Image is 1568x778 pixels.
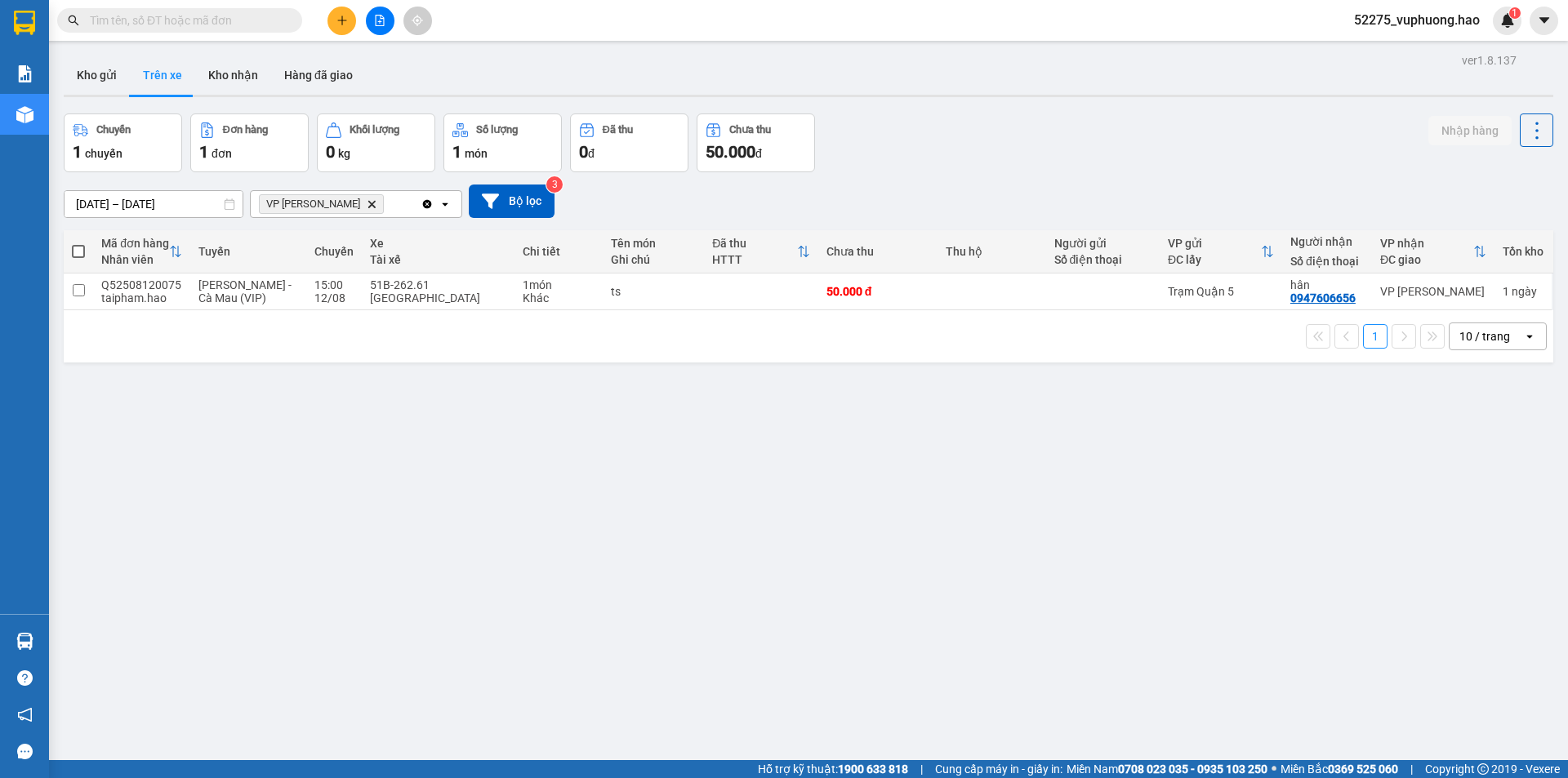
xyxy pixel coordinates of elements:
button: file-add [366,7,394,35]
div: Khối lượng [350,124,399,136]
div: Chuyến [314,245,354,258]
img: solution-icon [16,65,33,82]
button: 1 [1363,324,1388,349]
span: VP Gành Hào, close by backspace [259,194,384,214]
button: Đơn hàng1đơn [190,113,309,172]
div: Nhân viên [101,253,169,266]
span: aim [412,15,423,26]
div: Chưa thu [729,124,771,136]
span: 50.000 [706,142,755,162]
svg: Clear all [421,198,434,211]
span: đ [755,147,762,160]
span: 1 [199,142,208,162]
span: 52275_vuphuong.hao [1341,10,1493,30]
input: Select a date range. [65,191,243,217]
li: Hotline: 02839552959 [153,60,683,81]
span: copyright [1477,763,1489,775]
input: Selected VP Gành Hào. [387,196,389,212]
div: Tuyến [198,245,298,258]
div: Số điện thoại [1290,255,1364,268]
span: ngày [1512,285,1537,298]
span: Miền Bắc [1281,760,1398,778]
div: Chuyến [96,124,131,136]
span: message [17,744,33,759]
span: ⚪️ [1272,766,1276,772]
span: Miền Nam [1067,760,1267,778]
span: món [465,147,488,160]
button: Kho gửi [64,56,130,95]
div: Trạm Quận 5 [1168,285,1274,298]
div: ĐC giao [1380,253,1473,266]
span: notification [17,707,33,722]
span: VP Gành Hào [266,198,360,211]
div: Chi tiết [523,245,595,258]
b: GỬI : VP [PERSON_NAME] [20,118,285,145]
img: logo.jpg [20,20,102,102]
img: warehouse-icon [16,633,33,650]
span: | [1410,760,1413,778]
div: Tên món [611,237,697,250]
div: 12/08 [314,291,354,305]
svg: open [1523,330,1536,343]
div: Số lượng [476,124,518,136]
div: VP nhận [1380,237,1473,250]
span: 1 [452,142,461,162]
div: 1 món [523,278,595,291]
div: Đơn hàng [223,124,268,136]
button: Kho nhận [195,56,271,95]
div: Tài xế [370,253,506,266]
div: ver 1.8.137 [1462,51,1517,69]
li: 26 Phó Cơ Điều, Phường 12 [153,40,683,60]
div: taipham.hao [101,291,182,305]
span: caret-down [1537,13,1552,28]
span: [PERSON_NAME] - Cà Mau (VIP) [198,278,292,305]
div: Chưa thu [826,245,930,258]
svg: open [439,198,452,211]
div: VP gửi [1168,237,1261,250]
span: Cung cấp máy in - giấy in: [935,760,1062,778]
div: ĐC lấy [1168,253,1261,266]
button: Số lượng1món [443,113,562,172]
svg: Delete [367,199,376,209]
button: Trên xe [130,56,195,95]
div: Đã thu [603,124,633,136]
button: Bộ lọc [469,184,555,218]
button: Chưa thu50.000đ [697,113,815,172]
strong: 0708 023 035 - 0935 103 250 [1118,762,1267,776]
div: hân [1290,278,1364,291]
div: HTTT [712,253,796,266]
div: Người gửi [1054,237,1151,250]
th: Toggle SortBy [704,230,817,273]
span: search [68,15,79,26]
div: Xe [370,237,506,250]
th: Toggle SortBy [1372,230,1494,273]
strong: 0369 525 060 [1328,762,1398,776]
span: 1 [1512,7,1517,19]
div: Số điện thoại [1054,253,1151,266]
span: đ [588,147,595,160]
span: 1 [73,142,82,162]
div: 0947606656 [1290,291,1356,305]
input: Tìm tên, số ĐT hoặc mã đơn [90,11,283,29]
span: | [920,760,923,778]
button: Khối lượng0kg [317,113,435,172]
div: Mã đơn hàng [101,237,169,250]
div: Q52508120075 [101,278,182,291]
img: icon-new-feature [1500,13,1515,28]
div: Khác [523,291,595,305]
div: 51B-262.61 [370,278,506,291]
button: Hàng đã giao [271,56,366,95]
div: Ghi chú [611,253,697,266]
sup: 3 [546,176,563,193]
th: Toggle SortBy [1160,230,1282,273]
span: 0 [326,142,335,162]
div: Tồn kho [1503,245,1543,258]
div: Người nhận [1290,235,1364,248]
div: 50.000 đ [826,285,930,298]
button: Đã thu0đ [570,113,688,172]
div: 15:00 [314,278,354,291]
sup: 1 [1509,7,1521,19]
button: plus [327,7,356,35]
button: Chuyến1chuyến [64,113,182,172]
button: caret-down [1530,7,1558,35]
